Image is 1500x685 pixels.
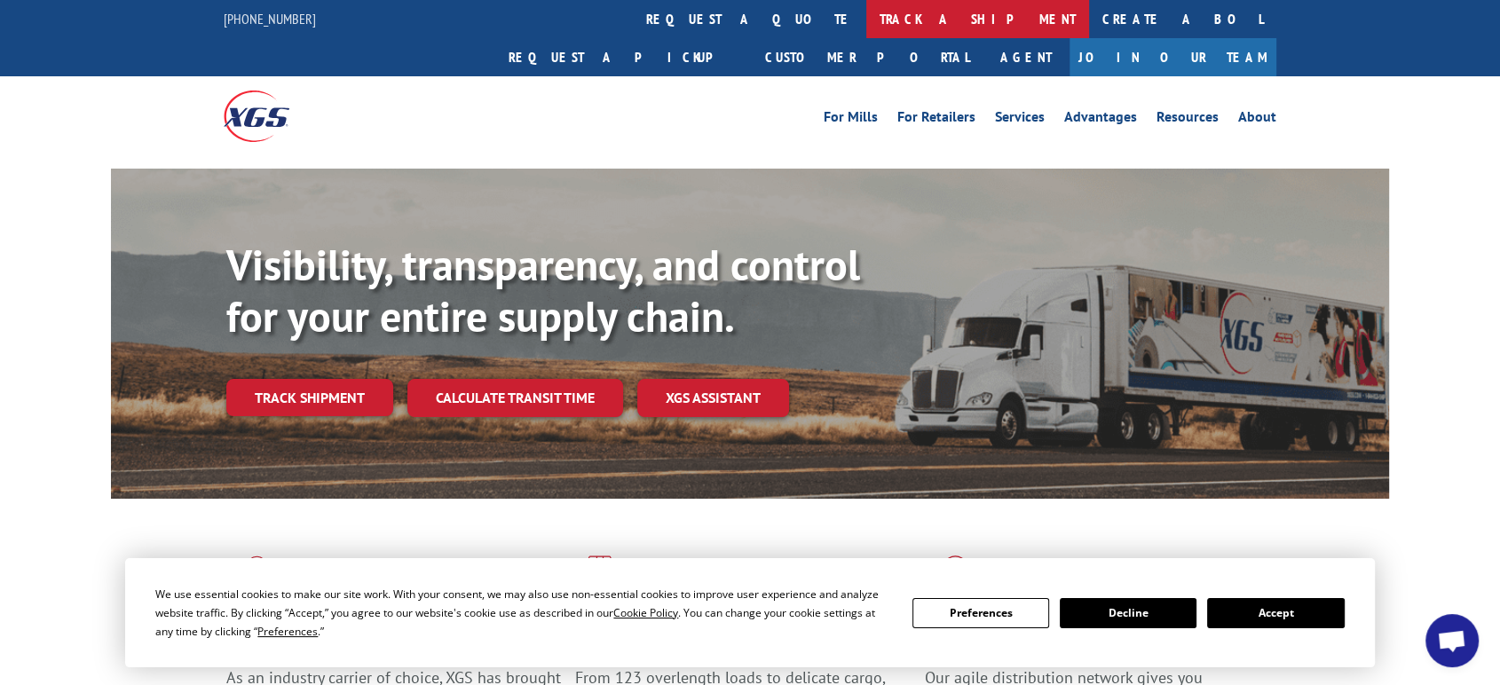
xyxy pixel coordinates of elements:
a: Resources [1157,110,1219,130]
span: Preferences [257,624,318,639]
a: Customer Portal [752,38,983,76]
a: Services [995,110,1045,130]
a: [PHONE_NUMBER] [224,10,316,28]
img: xgs-icon-flagship-distribution-model-red [925,555,986,602]
a: XGS ASSISTANT [637,379,789,417]
img: xgs-icon-total-supply-chain-intelligence-red [226,555,281,602]
a: Request a pickup [495,38,752,76]
button: Preferences [912,598,1049,628]
a: For Retailers [897,110,975,130]
div: Cookie Consent Prompt [125,558,1375,667]
a: Calculate transit time [407,379,623,417]
a: Join Our Team [1070,38,1276,76]
a: Advantages [1064,110,1137,130]
button: Accept [1207,598,1344,628]
span: Cookie Policy [613,605,678,620]
a: Agent [983,38,1070,76]
img: xgs-icon-focused-on-flooring-red [575,555,617,602]
b: Visibility, transparency, and control for your entire supply chain. [226,237,860,343]
a: Track shipment [226,379,393,416]
div: Open chat [1425,614,1479,667]
a: About [1238,110,1276,130]
a: For Mills [824,110,878,130]
div: We use essential cookies to make our site work. With your consent, we may also use non-essential ... [155,585,890,641]
button: Decline [1060,598,1196,628]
